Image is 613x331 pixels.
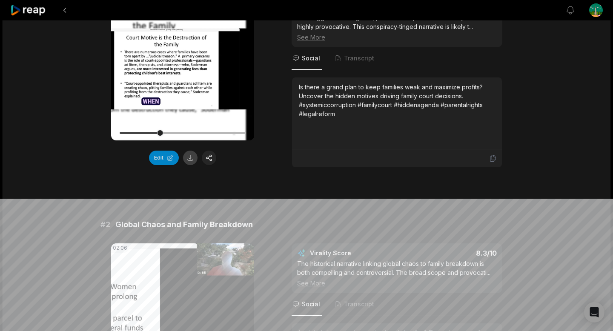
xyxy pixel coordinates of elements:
button: Edit [149,151,179,165]
span: Social [302,54,320,63]
nav: Tabs [292,47,502,70]
div: See More [297,33,497,42]
div: Is there a grand plan to keep families weak and maximize profits? Uncover the hidden motives driv... [299,83,495,118]
div: Open Intercom Messenger [584,302,604,322]
div: The suggestion of a grand, profit-driven plan behind family court is highly provocative. This con... [297,13,497,42]
span: Transcript [344,54,374,63]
